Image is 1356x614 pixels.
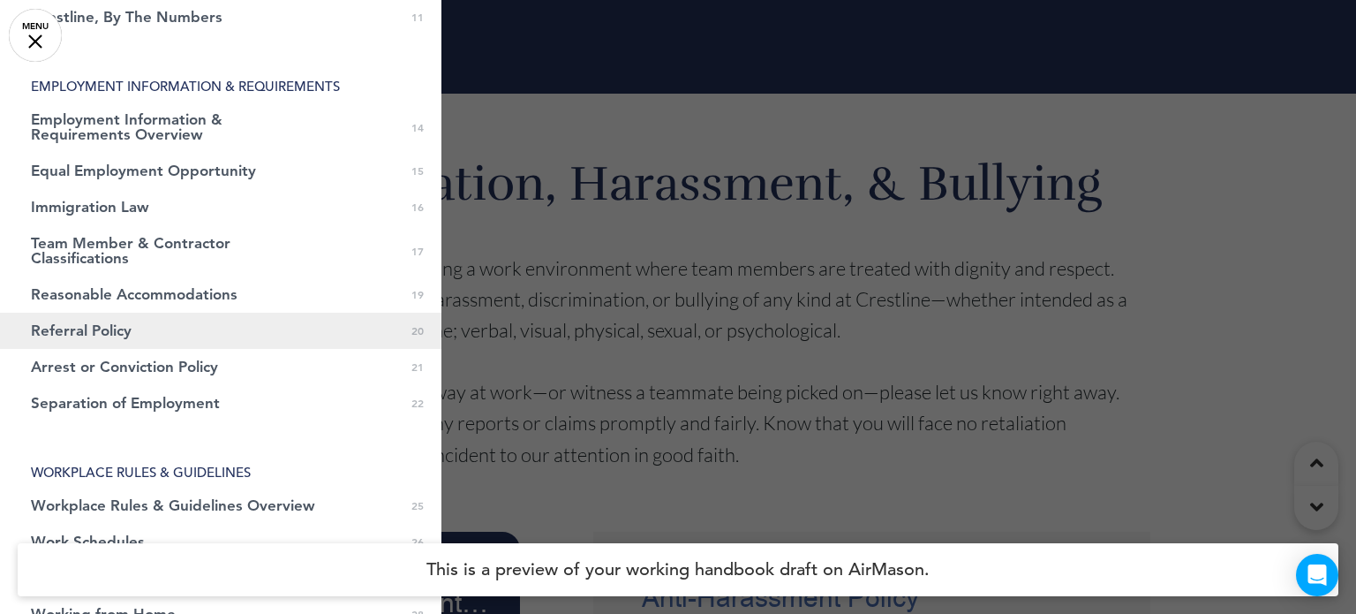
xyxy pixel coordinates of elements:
[411,360,424,375] span: 21
[411,10,424,25] span: 11
[411,120,424,135] span: 14
[31,498,315,513] span: Workplace Rules & Guidelines Overview
[411,396,424,411] span: 22
[411,287,424,302] span: 19
[31,112,322,142] span: Employment Information & Requirements Overview
[411,244,424,259] span: 17
[9,9,62,62] a: MENU
[31,534,145,550] span: Work Schedules
[411,200,424,215] span: 16
[411,163,424,178] span: 15
[31,10,222,25] span: Crestline, By The Numbers
[31,163,256,178] span: Equal Employment Opportunity
[31,360,218,375] span: Arrest or Conviction Policy
[1296,554,1338,596] div: Open Intercom Messenger
[411,534,424,550] span: 26
[31,236,322,266] span: Team Member & Contractor Classifications
[18,543,1338,596] h4: This is a preview of your working handbook draft on AirMason.
[31,323,132,338] span: Referral Policy
[411,498,424,513] span: 25
[31,396,220,411] span: Separation of Employment
[31,200,149,215] span: Immigration Law
[411,323,424,338] span: 20
[31,287,237,302] span: Reasonable Accommodations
